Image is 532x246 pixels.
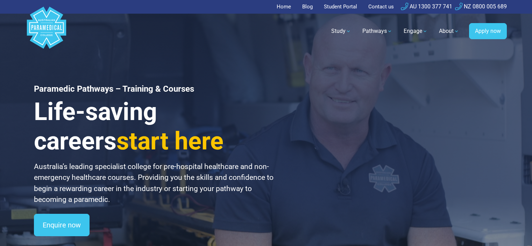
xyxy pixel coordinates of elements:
[455,3,507,10] a: NZ 0800 005 689
[34,97,275,156] h3: Life-saving careers
[358,21,397,41] a: Pathways
[34,84,275,94] h1: Paramedic Pathways – Training & Courses
[435,21,463,41] a: About
[401,3,452,10] a: AU 1300 377 741
[116,127,224,155] span: start here
[399,21,432,41] a: Engage
[469,23,507,39] a: Apply now
[34,161,275,205] p: Australia’s leading specialist college for pre-hospital healthcare and non-emergency healthcare c...
[34,214,90,236] a: Enquire now
[327,21,355,41] a: Study
[26,14,68,49] a: Australian Paramedical College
